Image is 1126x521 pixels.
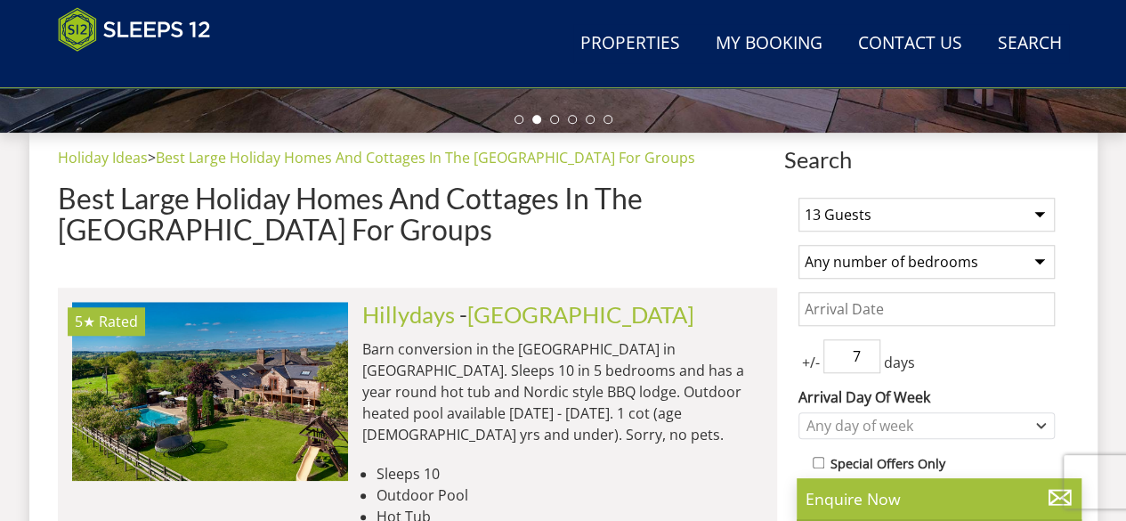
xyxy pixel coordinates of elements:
[467,301,694,328] a: [GEOGRAPHIC_DATA]
[830,454,945,474] label: Special Offers Only
[72,302,348,480] a: 5★ Rated
[49,62,236,77] iframe: Customer reviews powered by Trustpilot
[58,148,148,167] a: Holiday Ideas
[58,7,211,52] img: Sleeps 12
[784,147,1069,172] span: Search
[156,148,695,167] a: Best Large Holiday Homes And Cottages In The [GEOGRAPHIC_DATA] For Groups
[362,301,455,328] a: Hillydays
[362,338,763,445] p: Barn conversion in the [GEOGRAPHIC_DATA] in [GEOGRAPHIC_DATA]. Sleeps 10 in 5 bedrooms and has a ...
[991,24,1069,64] a: Search
[377,463,763,484] li: Sleeps 10
[58,183,777,245] h1: Best Large Holiday Homes And Cottages In The [GEOGRAPHIC_DATA] For Groups
[806,487,1073,510] p: Enquire Now
[798,412,1055,439] div: Combobox
[802,416,1033,436] div: Any day of week
[709,24,830,64] a: My Booking
[99,312,138,331] span: Rated
[75,312,95,331] span: Hillydays has a 5 star rating under the Quality in Tourism Scheme
[880,352,919,373] span: days
[798,352,823,373] span: +/-
[148,148,156,167] span: >
[798,292,1055,326] input: Arrival Date
[798,387,1055,408] label: Arrival Day Of Week
[851,24,969,64] a: Contact Us
[72,302,348,480] img: hillydays-holiday-home-accommodation-devon-sleeping-10.original.jpg
[377,484,763,506] li: Outdoor Pool
[573,24,687,64] a: Properties
[459,301,694,328] span: -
